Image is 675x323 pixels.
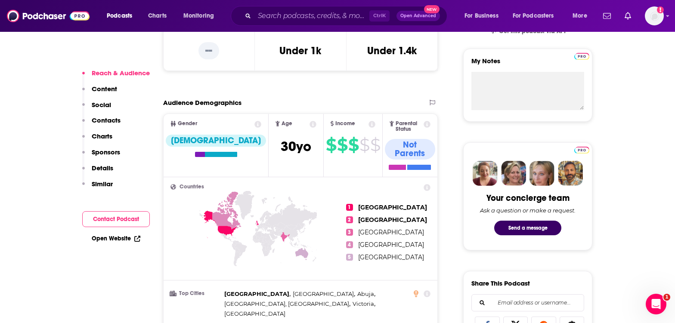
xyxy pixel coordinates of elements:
[177,9,225,23] button: open menu
[358,253,424,261] span: [GEOGRAPHIC_DATA]
[346,229,353,236] span: 3
[92,148,120,156] p: Sponsors
[464,10,499,22] span: For Business
[224,299,350,309] span: ,
[92,101,111,109] p: Social
[224,290,289,297] span: [GEOGRAPHIC_DATA]
[293,290,354,297] span: [GEOGRAPHIC_DATA]
[82,85,117,101] button: Content
[471,57,584,72] label: My Notes
[92,85,117,93] p: Content
[479,295,577,311] input: Email address or username...
[346,254,353,261] span: 5
[501,161,526,186] img: Barbara Profile
[396,11,440,21] button: Open AdvancedNew
[82,164,113,180] button: Details
[166,135,266,147] div: [DEMOGRAPHIC_DATA]
[326,138,336,152] span: $
[178,121,197,126] span: Gender
[254,9,369,23] input: Search podcasts, credits, & more...
[574,145,589,154] a: Pro website
[480,207,576,214] div: Ask a question or make a request.
[358,241,424,249] span: [GEOGRAPHIC_DATA]
[224,310,285,317] span: [GEOGRAPHIC_DATA]
[82,148,120,164] button: Sponsors
[574,147,589,154] img: Podchaser Pro
[573,10,587,22] span: More
[7,8,90,24] img: Podchaser - Follow, Share and Rate Podcasts
[239,6,455,26] div: Search podcasts, credits, & more...
[92,132,112,140] p: Charts
[348,138,359,152] span: $
[82,180,113,196] button: Similar
[558,161,583,186] img: Jon Profile
[293,289,355,299] span: ,
[346,241,353,248] span: 4
[513,10,554,22] span: For Podcasters
[92,235,140,242] a: Open Website
[574,52,589,60] a: Pro website
[82,211,150,227] button: Contact Podcast
[180,184,204,190] span: Countries
[92,180,113,188] p: Similar
[107,10,132,22] span: Podcasts
[663,294,670,301] span: 1
[357,290,374,297] span: Abuja
[621,9,635,23] a: Show notifications dropdown
[358,228,424,236] span: [GEOGRAPHIC_DATA]
[279,44,321,57] h3: Under 1k
[645,6,664,25] button: Show profile menu
[148,10,167,22] span: Charts
[458,9,509,23] button: open menu
[424,5,440,13] span: New
[494,221,561,235] button: Send a message
[170,291,221,296] h3: Top Cities
[92,69,150,77] p: Reach & Audience
[346,216,353,223] span: 2
[529,161,554,186] img: Jules Profile
[645,6,664,25] img: User Profile
[82,101,111,117] button: Social
[471,294,584,311] div: Search followers
[486,193,570,203] div: Your concierge team
[82,116,121,132] button: Contacts
[92,116,121,124] p: Contacts
[396,121,422,132] span: Parental Status
[646,294,666,314] iframe: Intercom live chat
[370,138,380,152] span: $
[657,6,664,13] svg: Add a profile image
[385,139,435,160] div: Not Parents
[198,42,219,59] p: --
[163,98,242,107] h2: Audience Demographics
[82,69,150,85] button: Reach & Audience
[183,10,214,22] span: Monitoring
[369,10,390,22] span: Ctrl K
[359,138,369,152] span: $
[645,6,664,25] span: Logged in as acurnyn
[337,138,347,152] span: $
[335,121,355,126] span: Income
[600,9,614,23] a: Show notifications dropdown
[353,300,374,307] span: Victoria
[101,9,143,23] button: open menu
[357,289,375,299] span: ,
[358,216,427,224] span: [GEOGRAPHIC_DATA]
[567,9,598,23] button: open menu
[224,289,291,299] span: ,
[142,9,172,23] a: Charts
[82,132,112,148] button: Charts
[471,279,530,287] h3: Share This Podcast
[367,44,417,57] h3: Under 1.4k
[282,121,292,126] span: Age
[224,300,349,307] span: [GEOGRAPHIC_DATA], [GEOGRAPHIC_DATA]
[400,14,436,18] span: Open Advanced
[574,53,589,60] img: Podchaser Pro
[346,204,353,211] span: 1
[281,138,311,155] span: 30 yo
[92,164,113,172] p: Details
[507,9,567,23] button: open menu
[353,299,375,309] span: ,
[473,161,498,186] img: Sydney Profile
[358,203,427,211] span: [GEOGRAPHIC_DATA]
